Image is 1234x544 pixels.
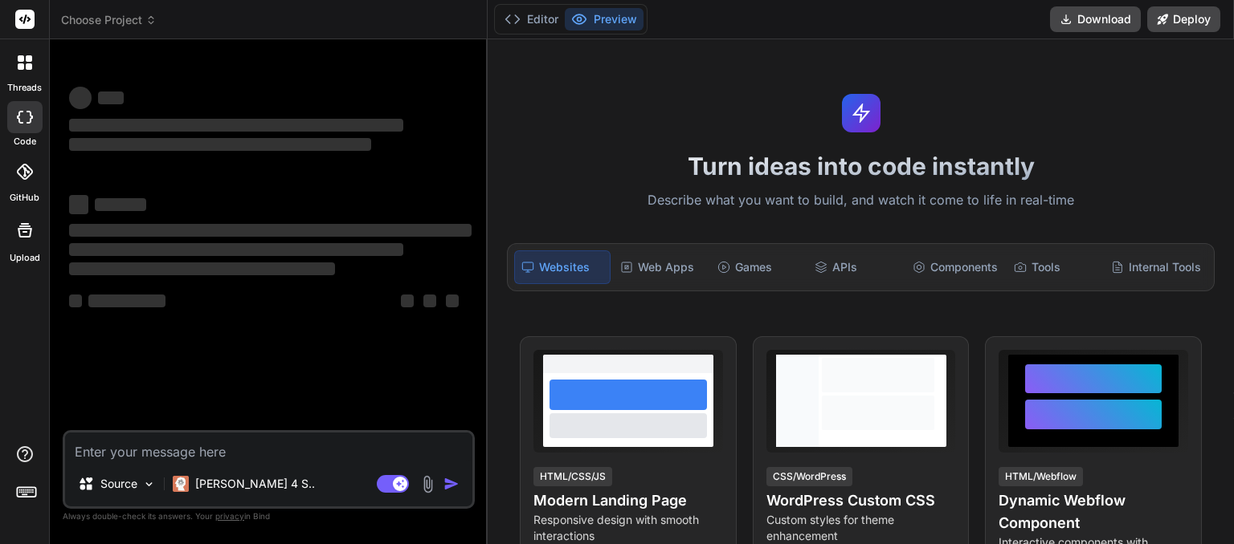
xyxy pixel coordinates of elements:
div: HTML/CSS/JS [533,467,612,486]
p: Always double-check its answers. Your in Bind [63,509,475,524]
h4: Modern Landing Page [533,489,723,512]
label: Upload [10,251,40,265]
button: Deploy [1147,6,1220,32]
button: Editor [498,8,565,30]
span: ‌ [401,294,414,307]
label: code [14,135,36,148]
h1: Turn ideas into code instantly [497,152,1224,181]
div: Components [906,250,1004,284]
img: Claude 4 Sonnet [173,476,189,492]
span: ‌ [69,262,335,275]
h4: WordPress Custom CSS [766,489,956,512]
p: Describe what you want to build, and watch it come to life in real-time [497,190,1224,211]
div: Websites [514,250,610,284]
div: APIs [808,250,902,284]
span: Choose Project [61,12,157,28]
span: ‌ [446,294,459,307]
p: Custom styles for theme enhancement [766,512,956,544]
span: ‌ [69,138,371,151]
label: GitHub [10,191,39,205]
div: HTML/Webflow [999,467,1083,486]
img: icon [443,476,460,492]
span: ‌ [69,87,92,109]
div: Internal Tools [1105,250,1207,284]
span: privacy [215,511,244,521]
p: Source [100,476,137,492]
span: ‌ [69,119,403,132]
span: ‌ [69,294,82,307]
button: Download [1050,6,1141,32]
span: ‌ [88,294,165,307]
div: Tools [1007,250,1101,284]
div: Web Apps [614,250,708,284]
img: attachment [419,475,437,493]
img: Pick Models [142,477,156,491]
label: threads [7,81,42,95]
div: CSS/WordPress [766,467,852,486]
button: Preview [565,8,644,30]
p: Responsive design with smooth interactions [533,512,723,544]
h4: Dynamic Webflow Component [999,489,1188,534]
p: [PERSON_NAME] 4 S.. [195,476,315,492]
span: ‌ [69,224,472,237]
div: Games [711,250,805,284]
span: ‌ [69,195,88,214]
span: ‌ [69,243,403,256]
span: ‌ [95,198,146,211]
span: ‌ [423,294,436,307]
span: ‌ [98,91,124,104]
